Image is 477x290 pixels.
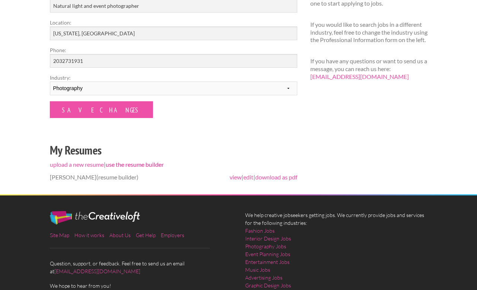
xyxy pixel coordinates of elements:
a: Fashion Jobs [245,227,275,235]
div: Question, support, or feedback. Feel free to send us an email at [43,211,238,290]
h2: My Resumes [50,142,297,159]
label: Location: [50,19,297,26]
p: If you have any questions or want to send us a message, you can reach us here: [310,57,428,80]
img: The Creative Loft [50,211,140,224]
li: [PERSON_NAME] [50,168,297,187]
a: use the resume builder [106,161,164,168]
a: Entertainment Jobs [245,258,289,266]
a: edit [243,173,253,181]
a: Interior Design Jobs [245,235,291,242]
span: | | [230,173,297,181]
a: upload a new resume [50,161,104,168]
a: Music Jobs [245,266,270,274]
a: Event Planning Jobs [245,250,290,258]
label: Industry: [50,74,297,82]
input: Save Changes [50,101,153,118]
a: download as pdf [255,173,297,181]
a: Employers [161,232,184,238]
a: Site Map [50,232,69,238]
a: [EMAIL_ADDRESS][DOMAIN_NAME] [54,268,140,274]
input: e.g. New York, NY [50,26,297,40]
span: We hope to hear from you! [50,282,232,290]
span: (resume builder) [96,173,138,181]
a: Advertising Jobs [245,274,282,281]
input: Optional [50,54,297,68]
p: If you would like to search jobs in a different industry, feel free to change the industry using ... [310,21,428,44]
a: Get Help [136,232,156,238]
a: Photography Jobs [245,242,286,250]
a: How it works [74,232,104,238]
a: view [230,173,241,181]
a: Graphic Design Jobs [245,281,291,289]
a: [EMAIL_ADDRESS][DOMAIN_NAME] [310,73,409,80]
label: Phone: [50,46,297,54]
a: About Us [109,232,131,238]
